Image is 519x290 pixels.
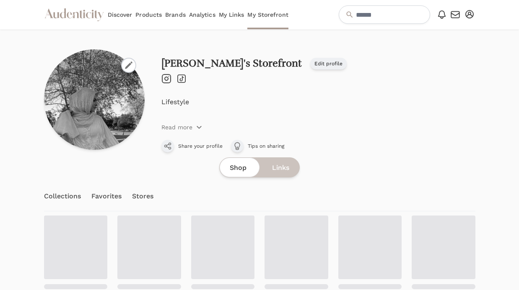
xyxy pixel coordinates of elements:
[121,58,136,73] label: Change photo
[161,140,223,152] button: Share your profile
[248,143,284,149] span: Tips on sharing
[91,182,122,211] a: Favorites
[230,163,247,173] span: Shop
[44,49,145,150] img: Profile picture
[161,57,302,69] a: [PERSON_NAME]'s Storefront
[161,123,202,131] button: Read more
[161,97,475,107] p: Lifestyle
[310,58,347,69] a: Edit profile
[161,123,192,131] p: Read more
[231,140,284,152] a: Tips on sharing
[132,182,154,211] a: Stores
[178,143,223,149] span: Share your profile
[272,163,289,173] span: Links
[44,182,81,211] a: Collections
